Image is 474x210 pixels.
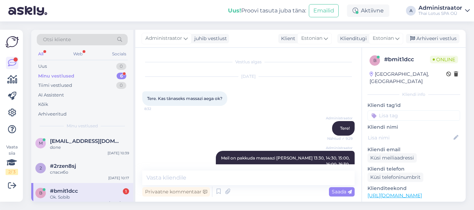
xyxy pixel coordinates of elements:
[347,4,389,17] div: Aktiivne
[418,5,470,16] a: AdministraatorThai Lotus SPA OÜ
[367,102,460,109] p: Kliendi tag'id
[373,58,376,63] span: b
[111,49,128,58] div: Socials
[50,144,129,150] div: done
[72,49,84,58] div: Web
[221,155,351,167] span: Meil on pakkuda massaazi [PERSON_NAME] 13:30, 14:30, 15:00, 16:00, 16:30.
[109,200,129,206] div: [DATE] 9:43
[370,71,446,85] div: [GEOGRAPHIC_DATA], [GEOGRAPHIC_DATA]
[116,63,126,70] div: 0
[367,91,460,98] div: Kliendi info
[418,5,462,11] div: Administraator
[278,35,295,42] div: Klient
[6,169,18,175] div: 2 / 3
[145,35,182,42] span: Administraator
[38,92,64,99] div: AI Assistent
[38,63,47,70] div: Uus
[50,138,122,144] span: master.mone.ruslan@gmail.com
[406,6,416,16] div: A
[384,55,430,64] div: # bmit1dcc
[418,11,462,16] div: Thai Lotus SPA OÜ
[108,150,129,156] div: [DATE] 10:39
[367,165,460,173] p: Kliendi telefon
[367,201,460,208] p: Vaata edasi ...
[367,173,423,182] div: Küsi telefoninumbrit
[38,82,72,89] div: Tiimi vestlused
[367,192,422,199] a: [URL][DOMAIN_NAME]
[367,185,460,192] p: Klienditeekond
[406,34,459,43] div: Arhiveeri vestlus
[228,7,241,14] b: Uus!
[37,49,45,58] div: All
[50,169,129,175] div: спасибо
[116,82,126,89] div: 0
[147,96,222,101] span: Tere. Kas tänaseks massazi aega ok?
[373,35,394,42] span: Estonian
[38,73,74,80] div: Minu vestlused
[367,124,460,131] p: Kliendi nimi
[38,101,48,108] div: Kõik
[39,140,43,146] span: m
[43,36,71,43] span: Otsi kliente
[6,144,18,175] div: Vaata siia
[326,116,353,121] span: Administraator
[142,187,210,197] div: Privaatne kommentaar
[192,35,227,42] div: juhib vestlust
[326,145,353,150] span: Administraator
[367,146,460,153] p: Kliendi email
[144,106,170,111] span: 8:32
[142,73,355,80] div: [DATE]
[50,163,76,169] span: #2rzen8sj
[367,153,417,163] div: Küsi meiliaadressi
[228,7,306,15] div: Proovi tasuta juba täna:
[301,35,322,42] span: Estonian
[327,136,353,141] span: Nähtud ✓ 9:29
[367,110,460,121] input: Lisa tag
[117,73,126,80] div: 6
[332,189,352,195] span: Saada
[337,35,367,42] div: Klienditugi
[340,126,350,131] span: Tere!
[430,56,458,63] span: Online
[40,165,42,171] span: 2
[6,35,19,48] img: Askly Logo
[368,134,452,141] input: Lisa nimi
[309,4,339,17] button: Emailid
[108,175,129,181] div: [DATE] 10:17
[67,123,98,129] span: Minu vestlused
[50,194,129,200] div: Ok. Sobib
[50,188,78,194] span: #bmit1dcc
[123,188,129,194] div: 1
[39,190,42,195] span: b
[38,111,67,118] div: Arhiveeritud
[142,59,355,65] div: Vestlus algas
